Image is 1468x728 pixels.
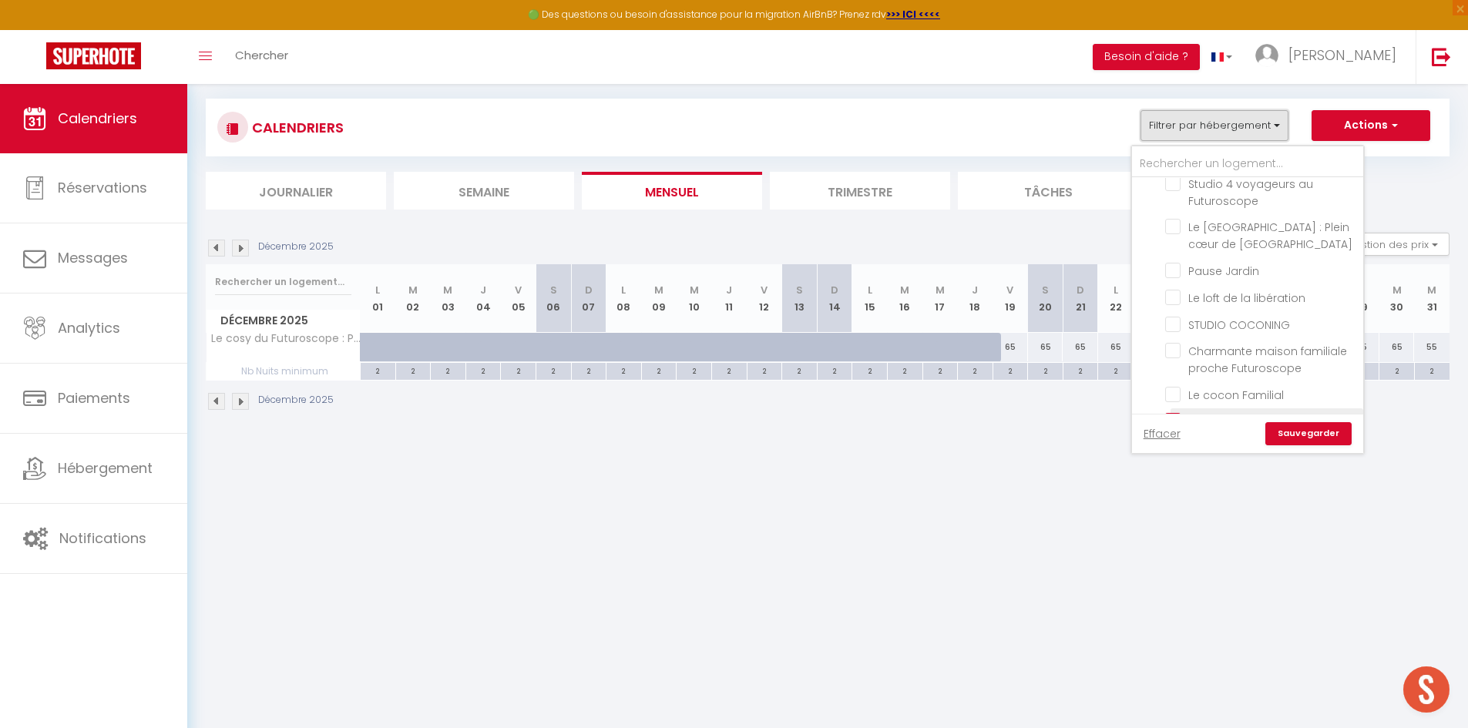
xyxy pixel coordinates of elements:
div: 2 [431,363,465,377]
div: 65 [993,333,1028,361]
div: 2 [923,363,958,377]
th: 15 [852,264,888,333]
img: ... [1255,44,1278,67]
th: 20 [1028,264,1063,333]
button: Filtrer par hébergement [1140,110,1288,141]
div: 2 [782,363,817,377]
img: logout [1432,47,1451,66]
span: Calendriers [58,109,137,128]
a: Sauvegarder [1265,422,1352,445]
span: Hébergement [58,458,153,478]
div: Ouvrir le chat [1403,666,1450,713]
abbr: S [550,283,557,297]
p: Décembre 2025 [258,393,334,408]
li: Trimestre [770,172,950,210]
th: 30 [1379,264,1415,333]
th: 06 [536,264,571,333]
th: 13 [782,264,818,333]
th: 19 [993,264,1028,333]
div: 2 [677,363,711,377]
abbr: M [408,283,418,297]
a: Chercher [223,30,300,84]
div: 2 [466,363,501,377]
abbr: M [900,283,909,297]
th: 17 [922,264,958,333]
th: 18 [958,264,993,333]
div: 2 [361,363,395,377]
a: Effacer [1144,425,1181,442]
span: Nb Nuits minimum [207,363,360,380]
abbr: S [796,283,803,297]
div: 2 [818,363,852,377]
th: 14 [817,264,852,333]
th: 04 [465,264,501,333]
span: [PERSON_NAME] [1288,45,1396,65]
span: Le cosy du Futuroscope : Parking gratuit [209,333,363,344]
div: 2 [993,363,1028,377]
th: 09 [641,264,677,333]
abbr: M [654,283,663,297]
abbr: M [1427,283,1436,297]
span: Pause Jardin [1188,263,1259,279]
span: Le loft de la libération [1188,290,1305,306]
li: Tâches [958,172,1138,210]
th: 07 [571,264,606,333]
abbr: V [515,283,522,297]
div: 2 [888,363,922,377]
span: Paiements [58,388,130,408]
div: 2 [852,363,887,377]
div: 2 [501,363,536,377]
button: Gestion des prix [1335,233,1450,256]
span: Notifications [59,528,146,548]
div: 65 [1098,333,1134,361]
div: 2 [712,363,747,377]
li: Journalier [206,172,386,210]
div: 55 [1414,333,1450,361]
button: Besoin d'aide ? [1093,44,1200,70]
abbr: D [585,283,593,297]
th: 12 [747,264,782,333]
span: Messages [58,248,128,267]
abbr: L [868,283,872,297]
div: 2 [1098,363,1133,377]
div: 2 [642,363,677,377]
span: Studio 4 voyageurs au Futuroscope [1188,176,1313,209]
th: 01 [361,264,396,333]
div: 2 [1415,363,1450,377]
abbr: J [480,283,486,297]
div: 2 [1028,363,1063,377]
div: 65 [1379,333,1415,361]
span: Charmante maison familiale proche Futuroscope [1188,344,1347,376]
a: >>> ICI <<<< [886,8,940,21]
abbr: J [726,283,732,297]
abbr: M [936,283,945,297]
div: 2 [958,363,993,377]
div: 2 [396,363,431,377]
div: 65 [1028,333,1063,361]
th: 22 [1098,264,1134,333]
a: ... [PERSON_NAME] [1244,30,1416,84]
div: 2 [572,363,606,377]
div: 2 [606,363,641,377]
abbr: L [375,283,380,297]
span: Chercher [235,47,288,63]
abbr: M [1392,283,1402,297]
th: 31 [1414,264,1450,333]
li: Semaine [394,172,574,210]
abbr: S [1042,283,1049,297]
input: Rechercher un logement... [1132,150,1363,178]
abbr: D [1077,283,1084,297]
span: Analytics [58,318,120,337]
th: 16 [887,264,922,333]
abbr: V [1006,283,1013,297]
abbr: J [972,283,978,297]
h3: CALENDRIERS [248,110,344,145]
abbr: V [761,283,768,297]
th: 10 [677,264,712,333]
th: 21 [1063,264,1098,333]
div: 2 [747,363,782,377]
p: Décembre 2025 [258,240,334,254]
abbr: M [690,283,699,297]
th: 03 [431,264,466,333]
